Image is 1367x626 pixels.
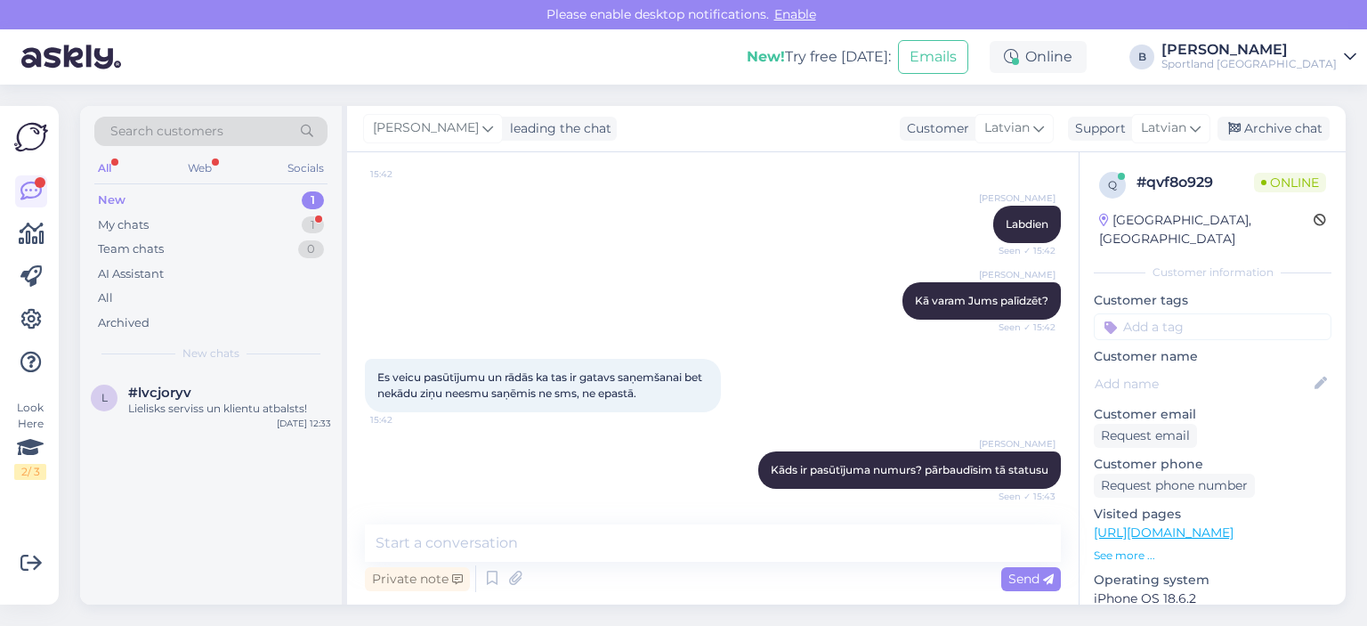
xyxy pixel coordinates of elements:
span: Latvian [1141,118,1186,138]
div: [PERSON_NAME] [1161,43,1337,57]
div: 1 [302,216,324,234]
div: Team chats [98,240,164,258]
div: Socials [284,157,328,180]
div: 0 [298,240,324,258]
span: #lvcjoryv [128,385,191,401]
div: Sportland [GEOGRAPHIC_DATA] [1161,57,1337,71]
span: l [101,391,108,404]
span: Kā varam Jums palīdzēt? [915,294,1048,307]
span: Seen ✓ 15:42 [989,321,1056,334]
p: Customer name [1094,347,1331,366]
div: Request phone number [1094,474,1255,498]
button: Emails [898,40,968,74]
div: Web [184,157,215,180]
span: Enable [769,6,821,22]
div: Try free [DATE]: [747,46,891,68]
span: Seen ✓ 15:43 [989,490,1056,503]
div: Online [990,41,1087,73]
div: Private note [365,567,470,591]
div: Support [1068,119,1126,138]
p: iPhone OS 18.6.2 [1094,589,1331,608]
a: [URL][DOMAIN_NAME] [1094,524,1234,541]
span: q [1108,178,1117,191]
span: Send [1008,571,1054,587]
div: AI Assistant [98,265,164,283]
span: Seen ✓ 15:42 [989,244,1056,257]
div: All [94,157,115,180]
div: Archived [98,314,150,332]
p: Visited pages [1094,505,1331,524]
span: New chats [182,346,239,362]
div: 1 [302,191,324,209]
p: Customer tags [1094,291,1331,310]
span: Labdien [1006,217,1048,231]
div: 2 / 3 [14,464,46,480]
span: Search customers [110,122,223,141]
input: Add name [1095,374,1311,394]
span: Es veicu pasūtījumu un rādās ka tas ir gatavs saņemšanai bet nekādu ziņu neesmu saņēmis ne sms, n... [377,370,705,400]
span: 15:42 [370,413,437,427]
div: leading the chat [503,119,611,138]
span: Kāds ir pasūtījuma numurs? pārbaudīsim tā statusu [771,463,1048,476]
div: Archive chat [1217,117,1330,141]
div: New [98,191,125,209]
b: New! [747,48,785,65]
span: [PERSON_NAME] [979,268,1056,281]
div: [GEOGRAPHIC_DATA], [GEOGRAPHIC_DATA] [1099,211,1314,248]
span: 15:42 [370,167,437,181]
p: Operating system [1094,571,1331,589]
a: [PERSON_NAME]Sportland [GEOGRAPHIC_DATA] [1161,43,1356,71]
span: [PERSON_NAME] [979,191,1056,205]
div: My chats [98,216,149,234]
p: Customer phone [1094,455,1331,474]
div: Customer information [1094,264,1331,280]
div: [DATE] 12:33 [277,417,331,430]
span: Latvian [984,118,1030,138]
input: Add a tag [1094,313,1331,340]
span: [PERSON_NAME] [373,118,479,138]
div: # qvf8o929 [1136,172,1254,193]
p: Customer email [1094,405,1331,424]
span: Online [1254,173,1326,192]
div: All [98,289,113,307]
div: Request email [1094,424,1197,448]
p: See more ... [1094,548,1331,564]
div: B [1129,45,1154,69]
span: [PERSON_NAME] [979,437,1056,451]
div: Customer [900,119,969,138]
div: Lielisks serviss un klientu atbalsts! [128,401,331,417]
img: Askly Logo [14,120,48,154]
div: Look Here [14,400,46,480]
